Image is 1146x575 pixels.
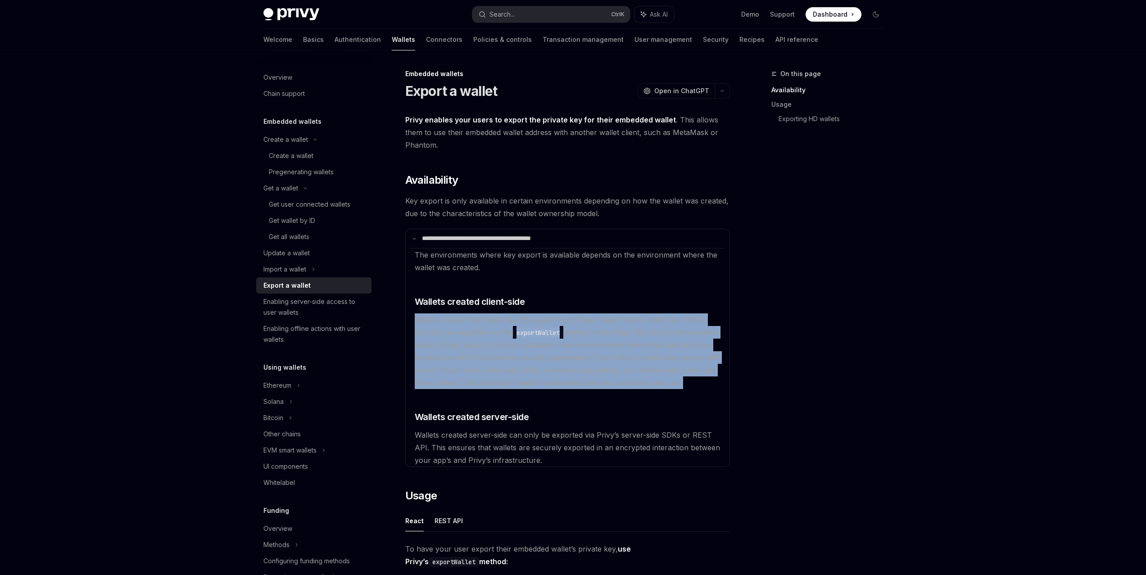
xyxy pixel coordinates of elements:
a: Chain support [256,86,371,102]
h5: Using wallets [263,362,306,373]
a: Transaction management [543,29,624,50]
span: Ctrl K [611,11,625,18]
a: Recipes [739,29,765,50]
div: Embedded wallets [405,69,730,78]
h5: Embedded wallets [263,116,322,127]
span: Availability [405,173,458,187]
a: Welcome [263,29,292,50]
div: Create a wallet [263,134,308,145]
span: . This allows them to use their embedded wallet address with another wallet client, such as MetaM... [405,113,730,151]
a: Whitelabel [256,475,371,491]
button: REST API [435,510,463,531]
span: On this page [780,68,821,79]
a: Demo [741,10,759,19]
span: Wallets created client-side (e.g. through Privy’s React, React Native, Swift, etc. SDKs) can only... [415,315,706,337]
span: Wallets created client-side [415,295,525,308]
div: Chain support [263,88,305,99]
div: Create a wallet [269,150,313,161]
div: Pregenerating wallets [269,167,334,177]
span: Due to the sensitive nature of key export, it is only available in web environments where the ope... [415,328,718,362]
div: Enabling offline actions with user wallets [263,323,366,345]
div: Whitelabel [263,477,295,488]
code: exportWallet [513,328,563,338]
div: UI components [263,461,308,472]
div: Get a wallet [263,183,298,194]
button: Search...CtrlK [472,6,630,23]
span: Open in ChatGPT [654,86,709,95]
a: Pregenerating wallets [256,164,371,180]
a: Create a wallet [256,148,371,164]
a: Authentication [335,29,381,50]
span: Key export is only available in certain environments depending on how the wallet was created, due... [405,195,730,220]
h1: Export a wallet [405,83,498,99]
a: Export a wallet [256,277,371,294]
a: Overview [256,69,371,86]
div: Configuring funding methods [263,556,350,566]
div: Update a wallet [263,248,310,258]
a: Get wallet by ID [256,213,371,229]
a: Connectors [426,29,462,50]
div: EVM smart wallets [263,445,317,456]
span: Wallets created server-side can only be exported via Privy’s server-side SDKs or REST API. This e... [415,430,720,465]
code: exportWallet [429,557,479,567]
div: Methods [263,539,290,550]
div: Get wallet by ID [269,215,315,226]
span: Dashboard [813,10,847,19]
strong: Privy enables your users to export the private key for their embedded wallet [405,115,676,124]
a: Exporting HD wallets [779,112,890,126]
a: Support [770,10,795,19]
strong: use Privy’s method: [405,544,631,566]
a: Basics [303,29,324,50]
div: Solana [263,396,284,407]
a: Usage [771,97,890,112]
button: React [405,510,424,531]
span: Ask AI [650,10,668,19]
a: Wallets [392,29,415,50]
div: Get user connected wallets [269,199,350,210]
button: Open in ChatGPT [638,83,715,99]
div: Overview [263,72,292,83]
a: Security [703,29,729,50]
div: Export a wallet [263,280,311,291]
div: Other chains [263,429,301,439]
div: Search... [489,9,515,20]
h5: Funding [263,505,289,516]
span: Usage [405,489,437,503]
a: Other chains [256,426,371,442]
a: Availability [771,83,890,97]
div: Overview [263,523,292,534]
div: Bitcoin [263,412,283,423]
a: Configuring funding methods [256,553,371,569]
a: Update a wallet [256,245,371,261]
a: Enabling server-side access to user wallets [256,294,371,321]
a: User management [634,29,692,50]
a: Enabling offline actions with user wallets [256,321,371,348]
span: To have your user export their embedded wallet’s private key, [405,543,730,568]
div: Enabling server-side access to user wallets [263,296,366,318]
div: Get all wallets [269,231,309,242]
a: Policies & controls [473,29,532,50]
img: dark logo [263,8,319,21]
span: If you’d like to enable key export with one of Privy’s other client-side SDKs, we encourage setti... [415,353,720,387]
a: Get user connected wallets [256,196,371,213]
a: Get all wallets [256,229,371,245]
a: API reference [775,29,818,50]
a: UI components [256,458,371,475]
div: Import a wallet [263,264,306,275]
button: Toggle dark mode [869,7,883,22]
a: Dashboard [806,7,861,22]
span: Wallets created server-side [415,411,529,423]
a: Overview [256,521,371,537]
div: Ethereum [263,380,291,391]
span: The environments where key export is available depends on the environment where the wallet was cr... [415,250,717,272]
button: Ask AI [634,6,674,23]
